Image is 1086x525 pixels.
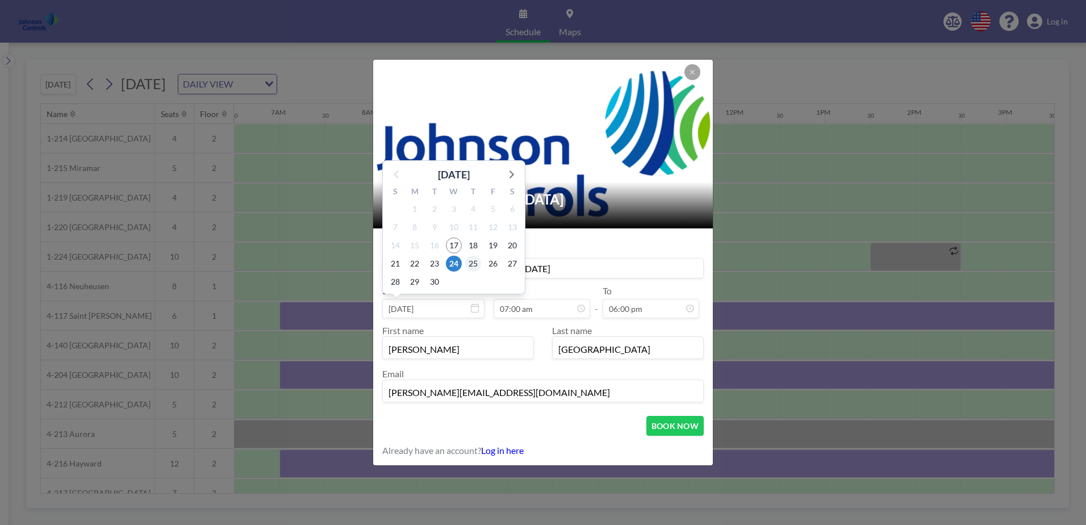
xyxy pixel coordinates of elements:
span: Monday, September 22, 2025 [407,256,423,272]
div: S [386,185,405,200]
span: Friday, September 26, 2025 [485,256,501,272]
a: Log in here [481,445,524,456]
input: Last name [553,339,703,359]
h2: 4-219 [GEOGRAPHIC_DATA] [387,191,700,208]
span: Monday, September 29, 2025 [407,274,423,290]
span: Tuesday, September 9, 2025 [427,219,442,235]
input: Email [383,382,703,402]
input: Guest reservation [383,259,703,278]
span: Tuesday, September 23, 2025 [427,256,442,272]
div: T [463,185,483,200]
span: Friday, September 12, 2025 [485,219,501,235]
span: Friday, September 5, 2025 [485,201,501,217]
span: Thursday, September 18, 2025 [465,238,481,253]
span: - [595,289,598,314]
span: Wednesday, September 24, 2025 [446,256,462,272]
span: Thursday, September 11, 2025 [465,219,481,235]
div: T [425,185,444,200]
span: Friday, September 19, 2025 [485,238,501,253]
label: First name [382,325,424,336]
span: Sunday, September 28, 2025 [387,274,403,290]
span: Wednesday, September 10, 2025 [446,219,462,235]
div: S [503,185,522,200]
span: Wednesday, September 17, 2025 [446,238,462,253]
span: Wednesday, September 3, 2025 [446,201,462,217]
span: Saturday, September 13, 2025 [504,219,520,235]
span: Tuesday, September 16, 2025 [427,238,442,253]
span: Saturday, September 27, 2025 [504,256,520,272]
span: Monday, September 15, 2025 [407,238,423,253]
div: [DATE] [438,166,470,182]
span: Monday, September 1, 2025 [407,201,423,217]
img: 537.png [373,48,714,240]
input: First name [383,339,533,359]
span: Tuesday, September 2, 2025 [427,201,442,217]
span: Sunday, September 7, 2025 [387,219,403,235]
span: Sunday, September 21, 2025 [387,256,403,272]
label: To [603,285,612,297]
span: Saturday, September 6, 2025 [504,201,520,217]
label: Email [382,368,404,379]
span: Thursday, September 4, 2025 [465,201,481,217]
div: F [483,185,502,200]
div: M [405,185,424,200]
span: Sunday, September 14, 2025 [387,238,403,253]
span: Saturday, September 20, 2025 [504,238,520,253]
span: Already have an account? [382,445,481,456]
span: Thursday, September 25, 2025 [465,256,481,272]
span: Tuesday, September 30, 2025 [427,274,442,290]
label: Last name [552,325,592,336]
button: BOOK NOW [646,416,704,436]
span: Monday, September 8, 2025 [407,219,423,235]
div: W [444,185,463,200]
